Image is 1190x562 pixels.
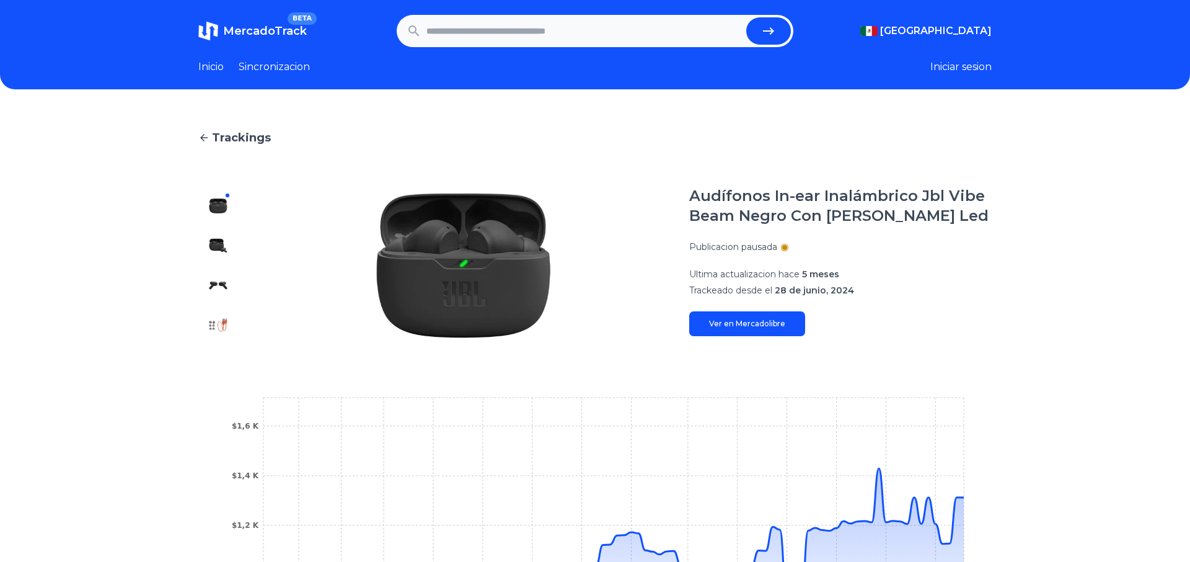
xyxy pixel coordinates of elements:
[263,186,664,345] img: Audífonos In-ear Inalámbrico Jbl Vibe Beam Negro Con Luz Led
[232,471,259,480] tspan: $1,4 K
[198,129,992,146] a: Trackings
[208,196,228,216] img: Audífonos In-ear Inalámbrico Jbl Vibe Beam Negro Con Luz Led
[288,12,317,25] span: BETA
[198,21,307,41] a: MercadoTrackBETA
[232,521,259,530] tspan: $1,2 K
[860,26,878,36] img: Mexico
[198,21,218,41] img: MercadoTrack
[689,241,777,253] p: Publicacion pausada
[232,422,259,430] tspan: $1,6 K
[860,24,992,38] button: [GEOGRAPHIC_DATA]
[689,311,805,336] a: Ver en Mercadolibre
[212,129,271,146] span: Trackings
[208,315,228,335] img: Audífonos In-ear Inalámbrico Jbl Vibe Beam Negro Con Luz Led
[208,275,228,295] img: Audífonos In-ear Inalámbrico Jbl Vibe Beam Negro Con Luz Led
[689,285,772,296] span: Trackeado desde el
[775,285,854,296] span: 28 de junio, 2024
[223,24,307,38] span: MercadoTrack
[880,24,992,38] span: [GEOGRAPHIC_DATA]
[208,236,228,256] img: Audífonos In-ear Inalámbrico Jbl Vibe Beam Negro Con Luz Led
[930,60,992,74] button: Iniciar sesion
[239,60,310,74] a: Sincronizacion
[689,186,992,226] h1: Audífonos In-ear Inalámbrico Jbl Vibe Beam Negro Con [PERSON_NAME] Led
[198,60,224,74] a: Inicio
[689,269,800,280] span: Ultima actualizacion hace
[802,269,839,280] span: 5 meses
